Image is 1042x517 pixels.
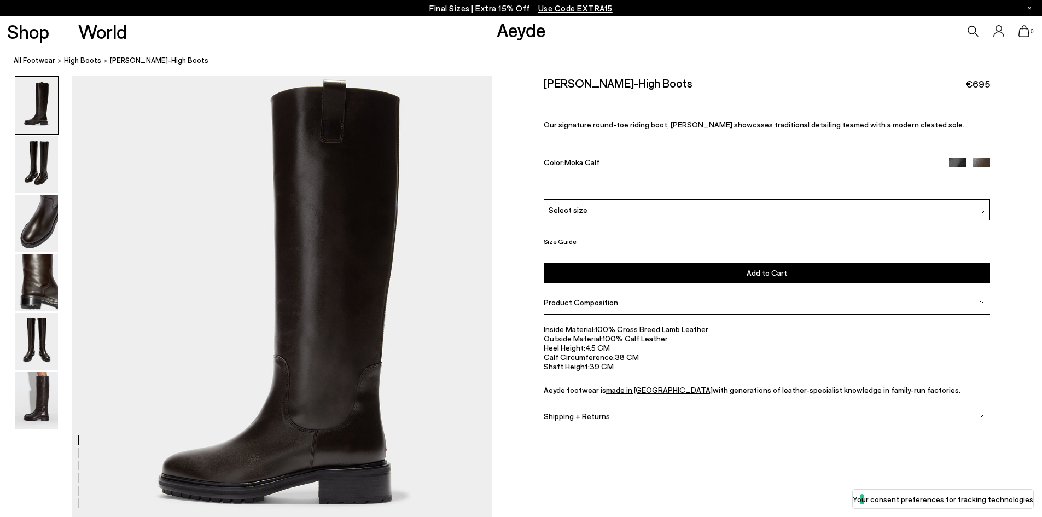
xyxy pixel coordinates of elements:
[980,209,985,214] img: svg%3E
[544,352,615,362] span: Calf Circumference:
[544,343,990,352] li: 4.5 CM
[544,334,990,343] li: 100% Calf Leather
[544,385,990,394] p: Aeyde footwear is with generations of leather-specialist knowledge in family-run factories.
[544,362,990,371] li: 39 CM
[544,76,692,90] h2: [PERSON_NAME]-High Boots
[14,55,55,66] a: All Footwear
[564,158,599,167] span: Moka Calf
[544,334,603,343] span: Outside Material:
[544,324,595,334] span: Inside Material:
[853,493,1033,505] label: Your consent preferences for tracking technologies
[14,46,1042,76] nav: breadcrumb
[853,490,1033,508] button: Your consent preferences for tracking technologies
[497,18,546,41] a: Aeyde
[15,372,58,429] img: Henry Knee-High Boots - Image 6
[549,204,587,216] span: Select size
[1018,25,1029,37] a: 0
[544,324,990,334] li: 100% Cross Breed Lamb Leather
[110,55,208,66] span: [PERSON_NAME]-High Boots
[544,298,618,307] span: Product Composition
[606,385,713,394] a: made in [GEOGRAPHIC_DATA]
[544,235,577,248] button: Size Guide
[64,56,101,65] span: High Boots
[538,3,613,13] span: Navigate to /collections/ss25-final-sizes
[15,195,58,252] img: Henry Knee-High Boots - Image 3
[544,263,990,283] button: Add to Cart
[1029,28,1035,34] span: 0
[544,343,585,352] span: Heel Height:
[78,22,127,41] a: World
[979,413,984,419] img: svg%3E
[429,2,613,15] p: Final Sizes | Extra 15% Off
[7,22,49,41] a: Shop
[544,120,990,129] p: Our signature round-toe riding boot, [PERSON_NAME] showcases traditional detailing teamed with a ...
[15,254,58,311] img: Henry Knee-High Boots - Image 4
[64,55,101,66] a: High Boots
[15,77,58,134] img: Henry Knee-High Boots - Image 1
[544,362,590,371] span: Shaft Height:
[747,268,787,277] span: Add to Cart
[544,352,990,362] li: 38 CM
[965,77,990,91] span: €695
[15,136,58,193] img: Henry Knee-High Boots - Image 2
[979,299,984,305] img: svg%3E
[544,158,934,170] div: Color:
[15,313,58,370] img: Henry Knee-High Boots - Image 5
[544,411,610,421] span: Shipping + Returns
